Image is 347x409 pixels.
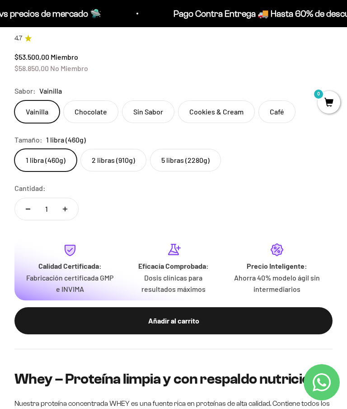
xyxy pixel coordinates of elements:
div: Añadir al carrito [33,315,314,327]
mark: 0 [313,89,324,100]
a: 4.74.7 de 5.0 estrellas [14,33,333,43]
span: $53.500,00 [14,52,49,61]
p: Fabricación certificada GMP e INVIMA [25,272,114,295]
strong: Precio Inteligente: [247,262,307,270]
legend: Tamaño: [14,134,42,146]
span: Miembro [51,52,78,61]
p: Ahorra 40% modelo ágil sin intermediarios [233,272,322,295]
span: 4.7 [14,33,22,43]
strong: Eficacia Comprobada: [138,262,209,270]
label: Cantidad: [14,182,46,194]
strong: Calidad Certificada: [38,262,102,270]
span: $58.850,00 [14,64,49,72]
button: Reducir cantidad [15,198,41,220]
legend: Sabor: [14,85,36,97]
button: Añadir al carrito [14,307,333,334]
button: Aumentar cantidad [52,198,78,220]
p: Dosis clínicas para resultados máximos [129,272,218,295]
span: No Miembro [50,64,88,72]
span: Vainilla [39,85,62,97]
h2: Whey – Proteína limpia y con respaldo nutricional [14,371,333,387]
a: 0 [318,98,340,108]
span: 1 libra (460g) [46,134,86,146]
